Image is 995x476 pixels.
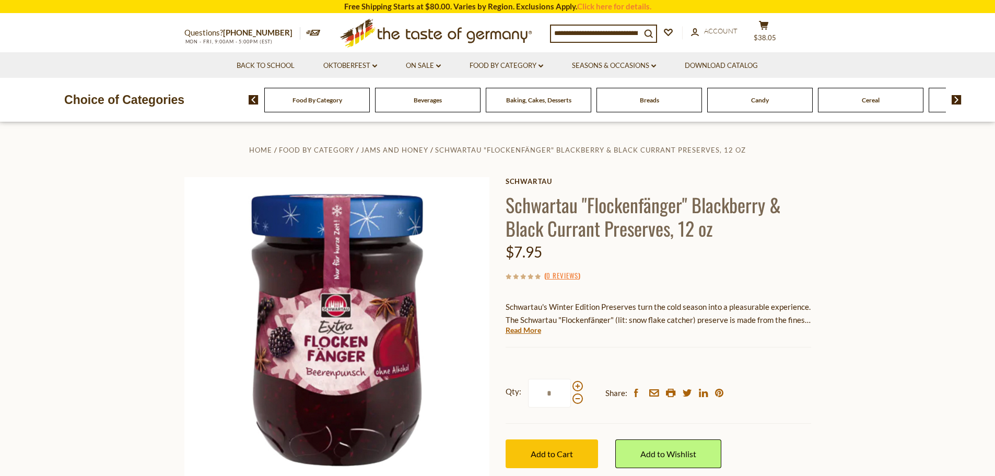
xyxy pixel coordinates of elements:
button: Add to Cart [506,439,598,468]
span: $38.05 [754,33,776,42]
img: previous arrow [249,95,259,105]
a: Candy [751,96,769,104]
a: Beverages [414,96,442,104]
span: Share: [605,387,627,400]
a: [PHONE_NUMBER] [223,28,292,37]
strong: Qty: [506,385,521,398]
img: next arrow [952,95,962,105]
a: On Sale [406,60,441,72]
a: Jams and Honey [361,146,428,154]
button: $38.05 [748,20,780,47]
input: Qty: [528,379,571,408]
a: Food By Category [292,96,342,104]
a: Oktoberfest [323,60,377,72]
p: Questions? [184,26,300,40]
a: Home [249,146,272,154]
a: Account [691,26,738,37]
span: Account [704,27,738,35]
h1: Schwartau "Flockenfänger" Blackberry & Black Currant Preserves, 12 oz [506,193,811,240]
a: Food By Category [279,146,354,154]
a: Cereal [862,96,880,104]
a: 0 Reviews [546,270,578,282]
span: Add to Cart [531,449,573,459]
a: Back to School [237,60,295,72]
span: MON - FRI, 9:00AM - 5:00PM (EST) [184,39,273,44]
a: Read More [506,325,541,335]
a: Schwartau [506,177,811,185]
span: $7.95 [506,243,542,261]
a: Add to Wishlist [615,439,721,468]
a: Seasons & Occasions [572,60,656,72]
a: Food By Category [470,60,543,72]
a: Baking, Cakes, Desserts [506,96,571,104]
a: Breads [640,96,659,104]
a: Download Catalog [685,60,758,72]
a: Click here for details. [577,2,651,11]
span: ( ) [544,270,580,281]
a: Schwartau "Flockenfänger" Blackberry & Black Currant Preserves, 12 oz [435,146,746,154]
p: Schwartau's Winter Edition Preserves turn the cold season into a pleasurable experience. The Schw... [506,300,811,327]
